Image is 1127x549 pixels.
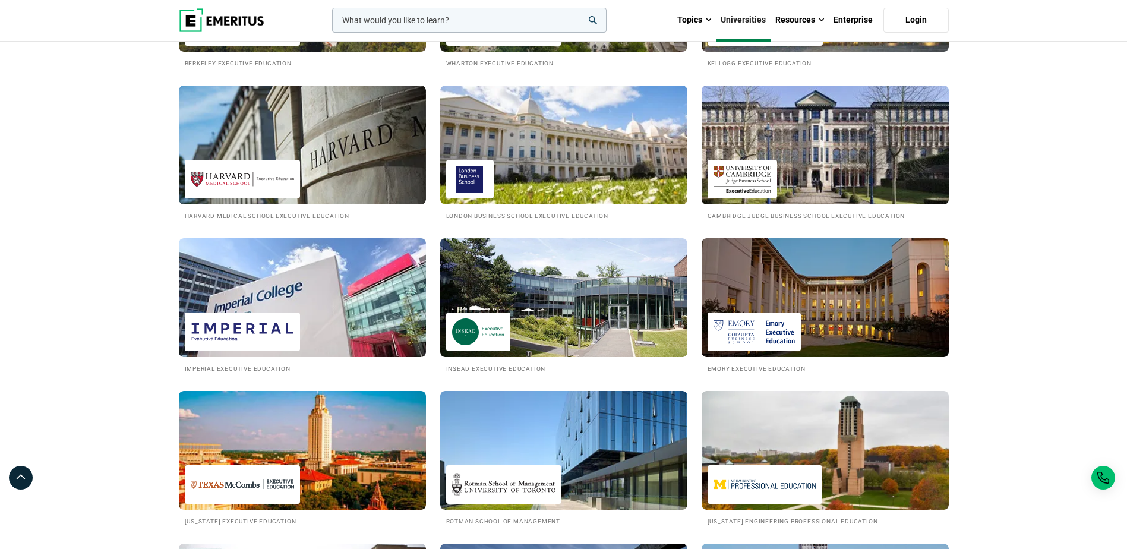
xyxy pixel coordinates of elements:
h2: Emory Executive Education [708,363,943,373]
h2: Wharton Executive Education [446,58,681,68]
a: Universities We Work With London Business School Executive Education London Business School Execu... [440,86,687,220]
img: London Business School Executive Education [452,166,488,193]
a: Universities We Work With Emory Executive Education Emory Executive Education [702,238,949,373]
h2: INSEAD Executive Education [446,363,681,373]
h2: Kellogg Executive Education [708,58,943,68]
img: INSEAD Executive Education [452,318,504,345]
img: Texas Executive Education [191,471,294,498]
h2: Imperial Executive Education [185,363,420,373]
img: Universities We Work With [179,86,426,204]
img: Harvard Medical School Executive Education [191,166,294,193]
img: Universities We Work With [440,391,687,510]
a: Universities We Work With Texas Executive Education [US_STATE] Executive Education [179,391,426,526]
h2: Berkeley Executive Education [185,58,420,68]
h2: Cambridge Judge Business School Executive Education [708,210,943,220]
img: Universities We Work With [440,86,687,204]
a: Login [883,8,949,33]
a: Universities We Work With Imperial Executive Education Imperial Executive Education [179,238,426,373]
img: Cambridge Judge Business School Executive Education [714,166,771,193]
img: Universities We Work With [440,238,687,357]
h2: [US_STATE] Executive Education [185,516,420,526]
img: Emory Executive Education [714,318,795,345]
a: Universities We Work With Rotman School of Management Rotman School of Management [440,391,687,526]
img: Universities We Work With [179,238,426,357]
img: Imperial Executive Education [191,318,294,345]
h2: Harvard Medical School Executive Education [185,210,420,220]
a: Universities We Work With Michigan Engineering Professional Education [US_STATE] Engineering Prof... [702,391,949,526]
img: Michigan Engineering Professional Education [714,471,817,498]
a: Universities We Work With INSEAD Executive Education INSEAD Executive Education [440,238,687,373]
a: Universities We Work With Harvard Medical School Executive Education Harvard Medical School Execu... [179,86,426,220]
h2: London Business School Executive Education [446,210,681,220]
h2: [US_STATE] Engineering Professional Education [708,516,943,526]
img: Universities We Work With [702,238,949,357]
input: woocommerce-product-search-field-0 [332,8,607,33]
img: Universities We Work With [702,391,949,510]
h2: Rotman School of Management [446,516,681,526]
img: Universities We Work With [179,391,426,510]
img: Rotman School of Management [452,471,555,498]
img: Universities We Work With [689,80,961,210]
a: Universities We Work With Cambridge Judge Business School Executive Education Cambridge Judge Bus... [702,86,949,220]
